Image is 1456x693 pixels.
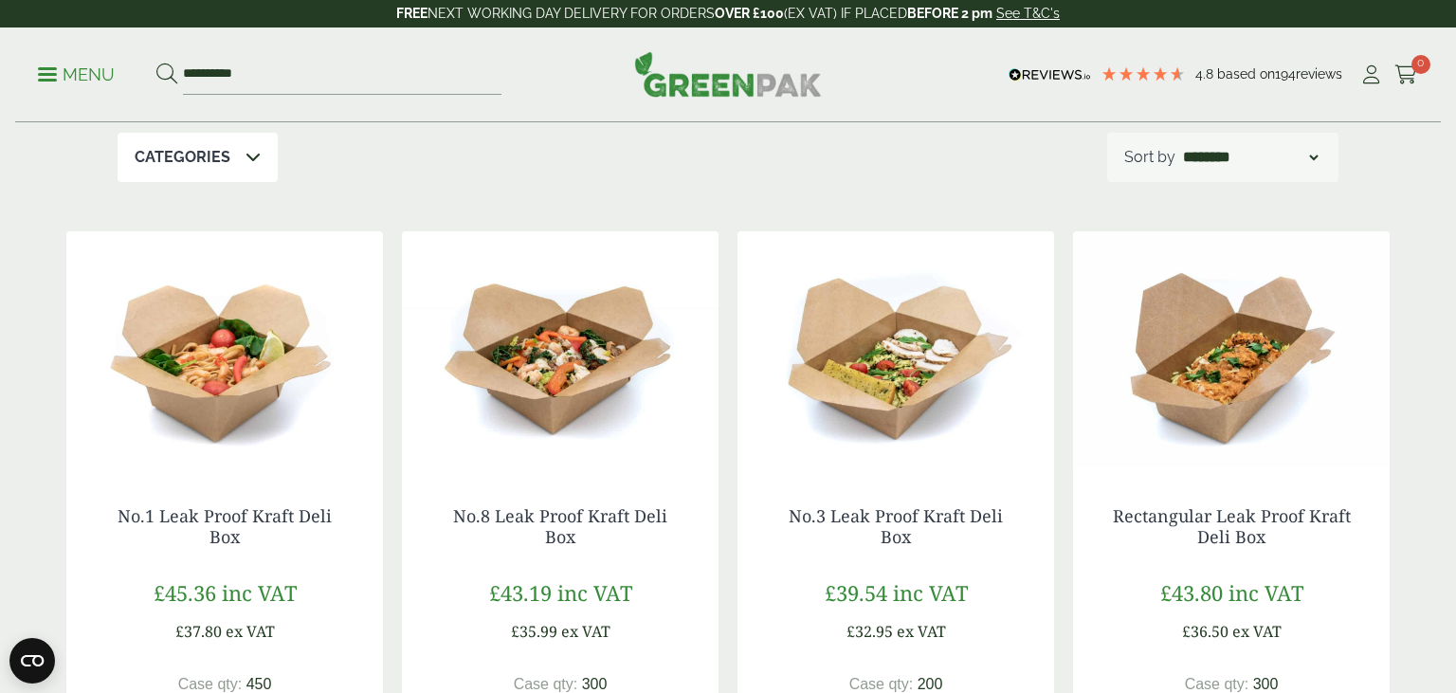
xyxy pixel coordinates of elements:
[849,676,914,692] span: Case qty:
[1124,146,1175,169] p: Sort by
[561,621,610,642] span: ex VAT
[246,676,272,692] span: 450
[715,6,784,21] strong: OVER £100
[1101,65,1186,82] div: 4.78 Stars
[118,504,332,548] a: No.1 Leak Proof Kraft Deli Box
[1160,578,1223,607] span: £43.80
[511,621,557,642] span: £35.99
[38,64,115,82] a: Menu
[1195,66,1217,82] span: 4.8
[9,638,55,684] button: Open CMP widget
[1394,61,1418,89] a: 0
[1009,68,1091,82] img: REVIEWS.io
[396,6,428,21] strong: FREE
[514,676,578,692] span: Case qty:
[825,578,887,607] span: £39.54
[175,621,222,642] span: £37.80
[907,6,992,21] strong: BEFORE 2 pm
[226,621,275,642] span: ex VAT
[402,231,719,468] img: No 8 Deli Box with Prawn Chicken Stir Fry
[1179,146,1321,169] select: Shop order
[996,6,1060,21] a: See T&C's
[893,578,968,607] span: inc VAT
[1228,578,1303,607] span: inc VAT
[135,146,230,169] p: Categories
[634,51,822,97] img: GreenPak Supplies
[1275,66,1296,82] span: 194
[1113,504,1351,548] a: Rectangular Leak Proof Kraft Deli Box
[66,231,383,468] img: kraft deli box
[38,64,115,86] p: Menu
[1359,65,1383,84] i: My Account
[489,578,552,607] span: £43.19
[453,504,667,548] a: No.8 Leak Proof Kraft Deli Box
[1185,676,1249,692] span: Case qty:
[789,504,1003,548] a: No.3 Leak Proof Kraft Deli Box
[178,676,243,692] span: Case qty:
[897,621,946,642] span: ex VAT
[557,578,632,607] span: inc VAT
[737,231,1054,468] img: No 3 Deli Box with Pasta Pesto Chicken Salad
[1253,676,1279,692] span: 300
[1232,621,1282,642] span: ex VAT
[1296,66,1342,82] span: reviews
[1411,55,1430,74] span: 0
[222,578,297,607] span: inc VAT
[1073,231,1390,468] img: Rectangle Deli Box with Chicken Curry
[846,621,893,642] span: £32.95
[1217,66,1275,82] span: Based on
[918,676,943,692] span: 200
[154,578,216,607] span: £45.36
[582,676,608,692] span: 300
[1394,65,1418,84] i: Cart
[1182,621,1228,642] span: £36.50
